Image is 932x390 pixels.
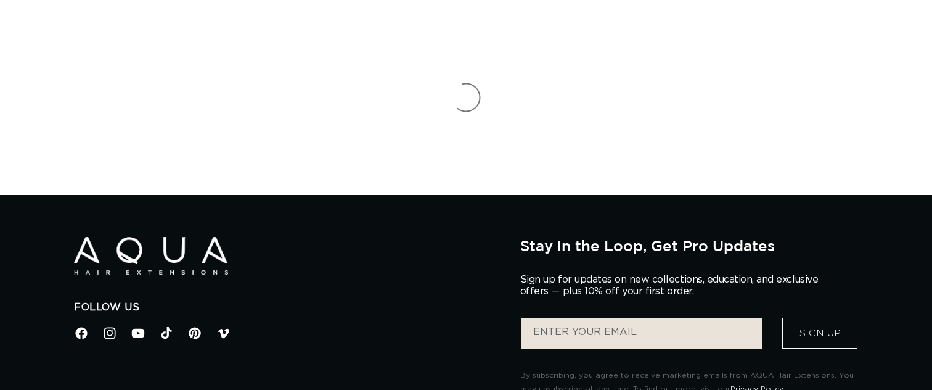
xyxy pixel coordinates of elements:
[520,237,858,254] h2: Stay in the Loop, Get Pro Updates
[520,274,828,297] p: Sign up for updates on new collections, education, and exclusive offers — plus 10% off your first...
[521,318,762,349] input: ENTER YOUR EMAIL
[74,237,228,275] img: Aqua Hair Extensions
[74,301,502,314] h2: Follow Us
[782,318,857,349] button: Sign Up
